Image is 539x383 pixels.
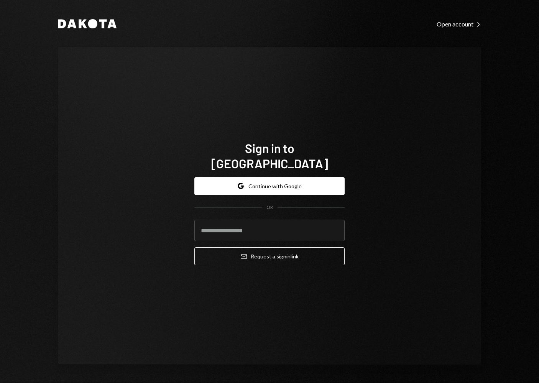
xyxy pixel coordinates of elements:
[194,247,345,265] button: Request a signinlink
[194,177,345,195] button: Continue with Google
[194,140,345,171] h1: Sign in to [GEOGRAPHIC_DATA]
[437,20,481,28] a: Open account
[266,204,273,211] div: OR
